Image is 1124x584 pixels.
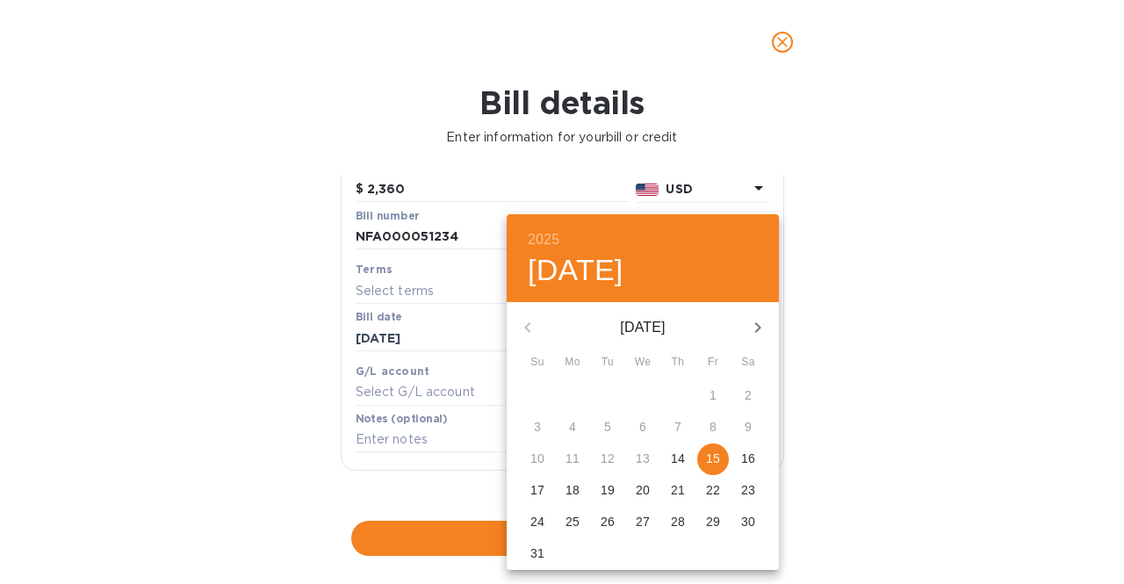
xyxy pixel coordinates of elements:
button: 29 [697,507,729,538]
button: 25 [557,507,588,538]
span: Fr [697,354,729,371]
p: 14 [671,450,685,467]
button: [DATE] [528,252,623,289]
button: 24 [522,507,553,538]
span: Tu [592,354,623,371]
p: 21 [671,481,685,499]
span: Su [522,354,553,371]
p: 15 [706,450,720,467]
button: 2025 [528,227,559,252]
p: 28 [671,513,685,530]
p: 23 [741,481,755,499]
p: 26 [601,513,615,530]
span: We [627,354,659,371]
button: 21 [662,475,694,507]
button: 17 [522,475,553,507]
button: 20 [627,475,659,507]
p: 27 [636,513,650,530]
p: 22 [706,481,720,499]
button: 19 [592,475,623,507]
button: 18 [557,475,588,507]
button: 26 [592,507,623,538]
button: 31 [522,538,553,570]
span: Sa [732,354,764,371]
p: 20 [636,481,650,499]
span: Th [662,354,694,371]
span: Mo [557,354,588,371]
p: 17 [530,481,544,499]
button: 22 [697,475,729,507]
p: 24 [530,513,544,530]
p: [DATE] [549,317,737,338]
button: 14 [662,443,694,475]
p: 31 [530,544,544,562]
button: 23 [732,475,764,507]
p: 29 [706,513,720,530]
button: 15 [697,443,729,475]
p: 16 [741,450,755,467]
button: 28 [662,507,694,538]
p: 18 [566,481,580,499]
button: 30 [732,507,764,538]
button: 16 [732,443,764,475]
p: 19 [601,481,615,499]
button: 27 [627,507,659,538]
p: 30 [741,513,755,530]
p: 25 [566,513,580,530]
